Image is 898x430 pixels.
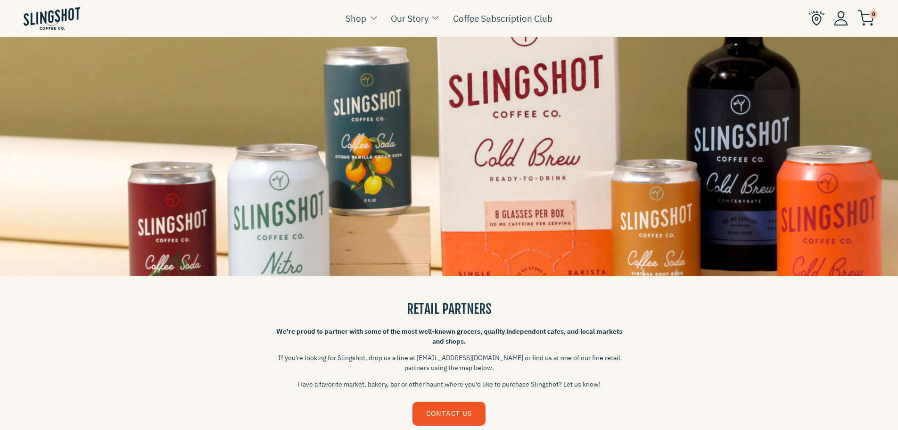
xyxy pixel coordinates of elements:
a: Shop [346,11,366,25]
a: 0 [857,12,874,24]
a: Coffee Subscription Club [453,11,552,25]
a: CONTACT US [412,402,486,426]
span: 0 [869,10,878,18]
strong: We're proud to partner with some of the most well-known grocers, quality independent cafes, and l... [276,327,622,346]
img: Find Us [809,10,824,26]
img: Account [834,11,848,25]
img: cart [857,10,874,26]
a: Our Story [391,11,428,25]
h3: RETAIL PARTNERS [275,300,624,318]
p: Have a favorite market, bakery, bar or other haunt where you'd like to purchase Slingshot? Let us... [275,379,624,389]
p: If you're looking for Slingshot, drop us a line at [EMAIL_ADDRESS][DOMAIN_NAME] or find us at one... [275,353,624,373]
